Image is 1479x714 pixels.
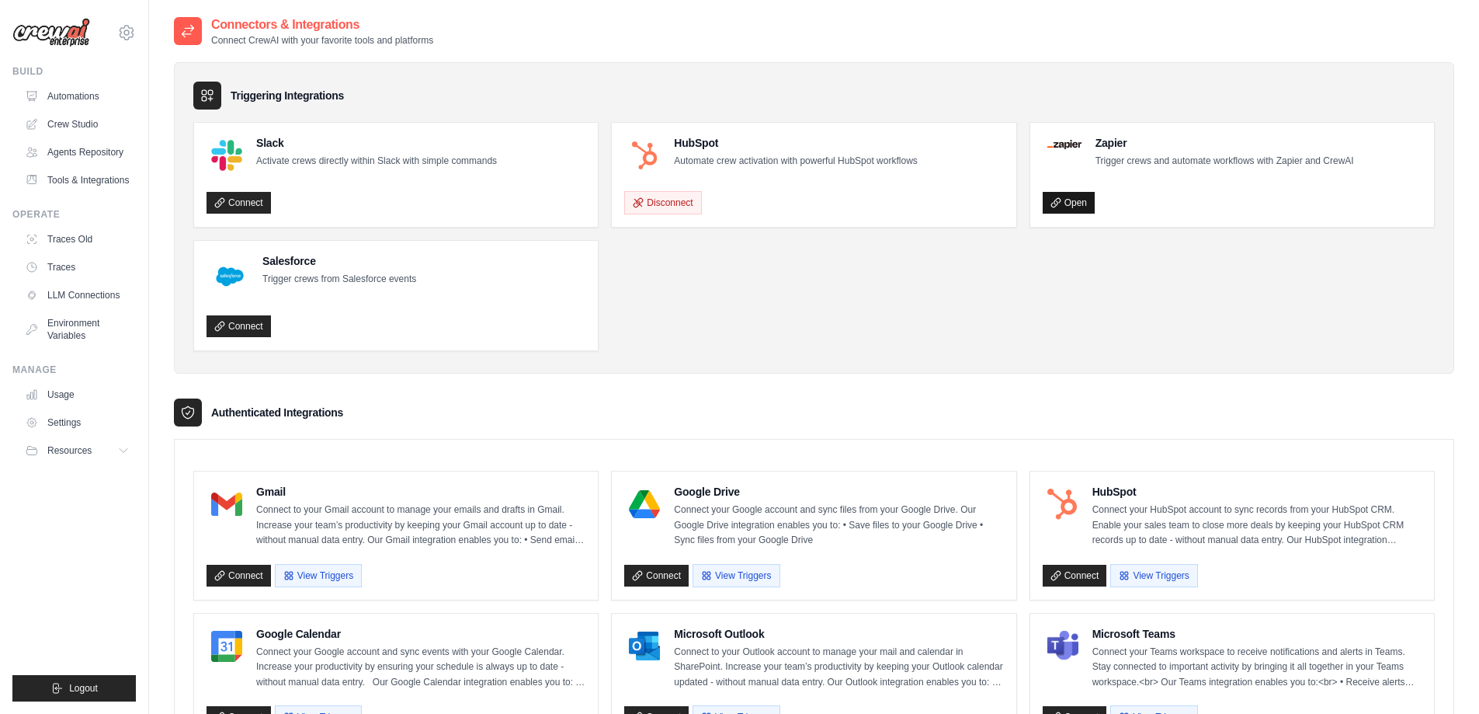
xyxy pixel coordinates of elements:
[1047,631,1078,662] img: Microsoft Teams Logo
[1092,484,1422,500] h4: HubSpot
[12,18,90,47] img: Logo
[1401,639,1479,714] iframe: Chat Widget
[19,140,136,165] a: Agents Repository
[211,16,433,34] h2: Connectors & Integrations
[12,208,136,221] div: Operate
[256,626,585,642] h4: Google Calendar
[211,489,242,520] img: Gmail Logo
[12,364,136,376] div: Manage
[262,272,416,287] p: Trigger crews from Salesforce events
[211,258,248,295] img: Salesforce Logo
[674,645,1003,691] p: Connect to your Outlook account to manage your mail and calendar in SharePoint. Increase your tea...
[693,564,779,587] button: View Triggers
[1095,135,1354,151] h4: Zapier
[19,255,136,280] a: Traces
[1095,154,1354,169] p: Trigger crews and automate workflows with Zapier and CrewAI
[629,489,660,520] img: Google Drive Logo
[211,405,343,420] h3: Authenticated Integrations
[262,253,416,269] h4: Salesforce
[231,88,344,103] h3: Triggering Integrations
[69,682,98,695] span: Logout
[674,503,1003,549] p: Connect your Google account and sync files from your Google Drive. Our Google Drive integration e...
[1092,645,1422,691] p: Connect your Teams workspace to receive notifications and alerts in Teams. Stay connected to impo...
[12,675,136,702] button: Logout
[19,382,136,407] a: Usage
[19,311,136,348] a: Environment Variables
[674,135,917,151] h4: HubSpot
[674,154,917,169] p: Automate crew activation with powerful HubSpot workflows
[629,140,660,171] img: HubSpot Logo
[207,565,271,587] a: Connect
[19,112,136,137] a: Crew Studio
[275,564,362,587] button: View Triggers
[211,631,242,662] img: Google Calendar Logo
[19,283,136,308] a: LLM Connections
[19,410,136,435] a: Settings
[207,315,271,337] a: Connect
[674,626,1003,642] h4: Microsoft Outlook
[1043,192,1095,214] a: Open
[12,65,136,78] div: Build
[256,503,585,549] p: Connect to your Gmail account to manage your emails and drafts in Gmail. Increase your team’s pro...
[256,645,585,691] p: Connect your Google account and sync events with your Google Calendar. Increase your productivity...
[256,484,585,500] h4: Gmail
[19,227,136,252] a: Traces Old
[207,192,271,214] a: Connect
[1110,564,1197,587] button: View Triggers
[624,565,689,587] a: Connect
[1047,140,1081,149] img: Zapier Logo
[1043,565,1107,587] a: Connect
[47,444,92,457] span: Resources
[19,438,136,463] button: Resources
[1047,489,1078,520] img: HubSpot Logo
[256,154,497,169] p: Activate crews directly within Slack with simple commands
[674,484,1003,500] h4: Google Drive
[1092,626,1422,642] h4: Microsoft Teams
[624,191,701,214] button: Disconnect
[1092,503,1422,549] p: Connect your HubSpot account to sync records from your HubSpot CRM. Enable your sales team to clo...
[211,34,433,47] p: Connect CrewAI with your favorite tools and platforms
[19,168,136,193] a: Tools & Integrations
[19,84,136,109] a: Automations
[629,631,660,662] img: Microsoft Outlook Logo
[256,135,497,151] h4: Slack
[211,140,242,171] img: Slack Logo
